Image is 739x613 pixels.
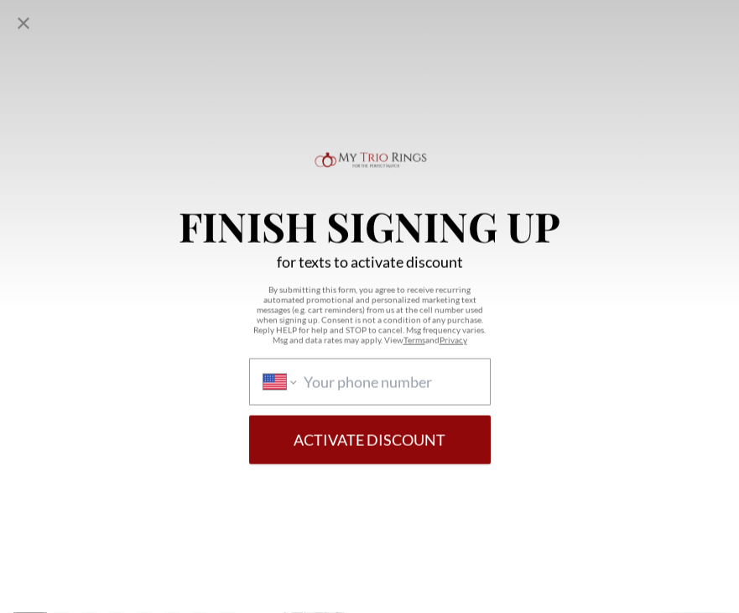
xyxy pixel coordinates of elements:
[403,335,425,345] a: Terms
[440,335,467,345] a: Privacy
[249,416,491,464] button: Activate Discount
[304,373,476,391] input: Phone number country
[277,253,463,271] p: for texts to activate discount
[311,149,429,186] img: Logo
[179,206,560,246] p: Finish Signing Up
[13,13,34,34] div: Close popup
[10,12,198,59] span: Hello there! Welcome to My Trio Rings! Please let us know what questions you have! 😀
[249,285,491,345] p: By submitting this form, you agree to receive recurring automated promotional and personalized ma...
